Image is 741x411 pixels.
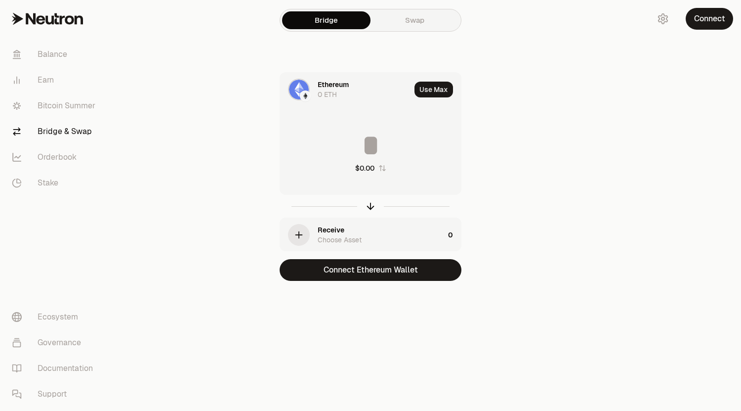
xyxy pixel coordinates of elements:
[4,67,107,93] a: Earn
[4,93,107,119] a: Bitcoin Summer
[370,11,459,29] a: Swap
[318,80,349,90] div: Ethereum
[318,225,344,235] div: Receive
[355,163,386,173] button: $0.00
[4,381,107,407] a: Support
[686,8,733,30] button: Connect
[280,218,444,252] div: ReceiveChoose Asset
[280,218,461,252] button: ReceiveChoose Asset0
[414,82,453,97] button: Use Max
[4,356,107,381] a: Documentation
[289,80,309,99] img: ETH Logo
[318,90,337,99] div: 0 ETH
[4,119,107,144] a: Bridge & Swap
[355,163,374,173] div: $0.00
[448,218,461,252] div: 0
[282,11,370,29] a: Bridge
[4,42,107,67] a: Balance
[301,91,310,100] img: Ethereum Logo
[280,73,411,106] div: ETH LogoEthereum LogoEthereum0 ETH
[4,304,107,330] a: Ecosystem
[4,144,107,170] a: Orderbook
[280,259,461,281] button: Connect Ethereum Wallet
[4,170,107,196] a: Stake
[4,330,107,356] a: Governance
[318,235,362,245] div: Choose Asset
